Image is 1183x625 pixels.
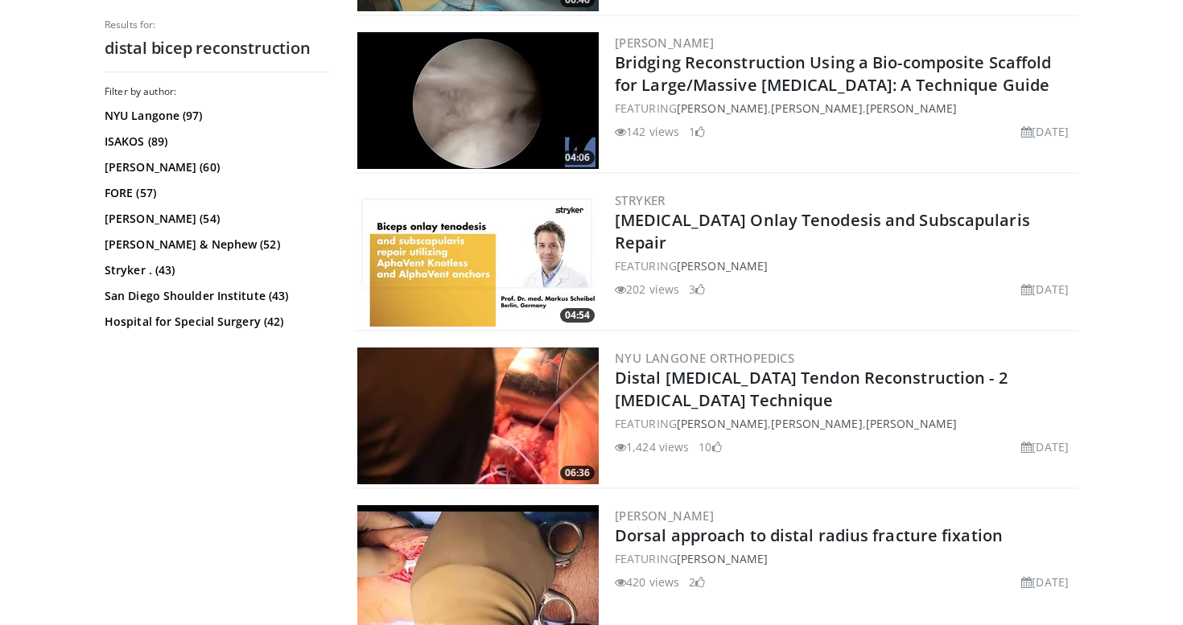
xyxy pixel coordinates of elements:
[677,258,768,273] a: [PERSON_NAME]
[677,101,768,116] a: [PERSON_NAME]
[560,308,595,323] span: 04:54
[689,123,705,140] li: 1
[105,288,326,304] a: San Diego Shoulder Institute (43)
[105,108,326,124] a: NYU Langone (97)
[771,416,862,431] a: [PERSON_NAME]
[357,32,599,169] img: b306f004-4a65-4029-9e6b-5e027b31e5e4.300x170_q85_crop-smart_upscale.jpg
[866,101,957,116] a: [PERSON_NAME]
[357,190,599,327] img: f0e53f01-d5db-4f12-81ed-ecc49cba6117.300x170_q85_crop-smart_upscale.jpg
[1021,123,1069,140] li: [DATE]
[105,85,330,98] h3: Filter by author:
[357,347,599,484] a: 06:36
[105,262,326,278] a: Stryker . (43)
[105,314,326,330] a: Hospital for Special Surgery (42)
[105,38,330,59] h2: distal bicep reconstruction
[615,123,679,140] li: 142 views
[105,236,326,253] a: [PERSON_NAME] & Nephew (52)
[1021,438,1069,455] li: [DATE]
[615,524,1003,546] a: Dorsal approach to distal radius fracture fixation
[677,551,768,566] a: [PERSON_NAME]
[866,416,957,431] a: [PERSON_NAME]
[105,159,326,175] a: [PERSON_NAME] (60)
[105,185,326,201] a: FORE (57)
[357,32,599,169] a: 04:06
[699,438,721,455] li: 10
[560,150,595,165] span: 04:06
[615,508,714,524] a: [PERSON_NAME]
[357,347,599,484] img: 46461b6a-9f96-40d0-8357-1ea767a57e87.300x170_q85_crop-smart_upscale.jpg
[1021,281,1069,298] li: [DATE]
[689,574,705,590] li: 2
[689,281,705,298] li: 3
[615,257,1075,274] div: FEATURING
[560,466,595,480] span: 06:36
[615,192,666,208] a: Stryker
[105,134,326,150] a: ISAKOS (89)
[615,367,1008,411] a: Distal [MEDICAL_DATA] Tendon Reconstruction - 2 [MEDICAL_DATA] Technique
[105,19,330,31] p: Results for:
[615,415,1075,432] div: FEATURING , ,
[615,438,689,455] li: 1,424 views
[357,190,599,327] a: 04:54
[615,281,679,298] li: 202 views
[615,350,794,366] a: NYU Langone Orthopedics
[1021,574,1069,590] li: [DATE]
[771,101,862,116] a: [PERSON_NAME]
[615,35,714,51] a: [PERSON_NAME]
[615,100,1075,117] div: FEATURING , ,
[677,416,768,431] a: [PERSON_NAME]
[105,211,326,227] a: [PERSON_NAME] (54)
[615,51,1051,96] a: Bridging Reconstruction Using a Bio-composite Scaffold for Large/Massive [MEDICAL_DATA]: A Techni...
[615,550,1075,567] div: FEATURING
[615,209,1030,253] a: [MEDICAL_DATA] Onlay Tenodesis and Subscapularis Repair
[615,574,679,590] li: 420 views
